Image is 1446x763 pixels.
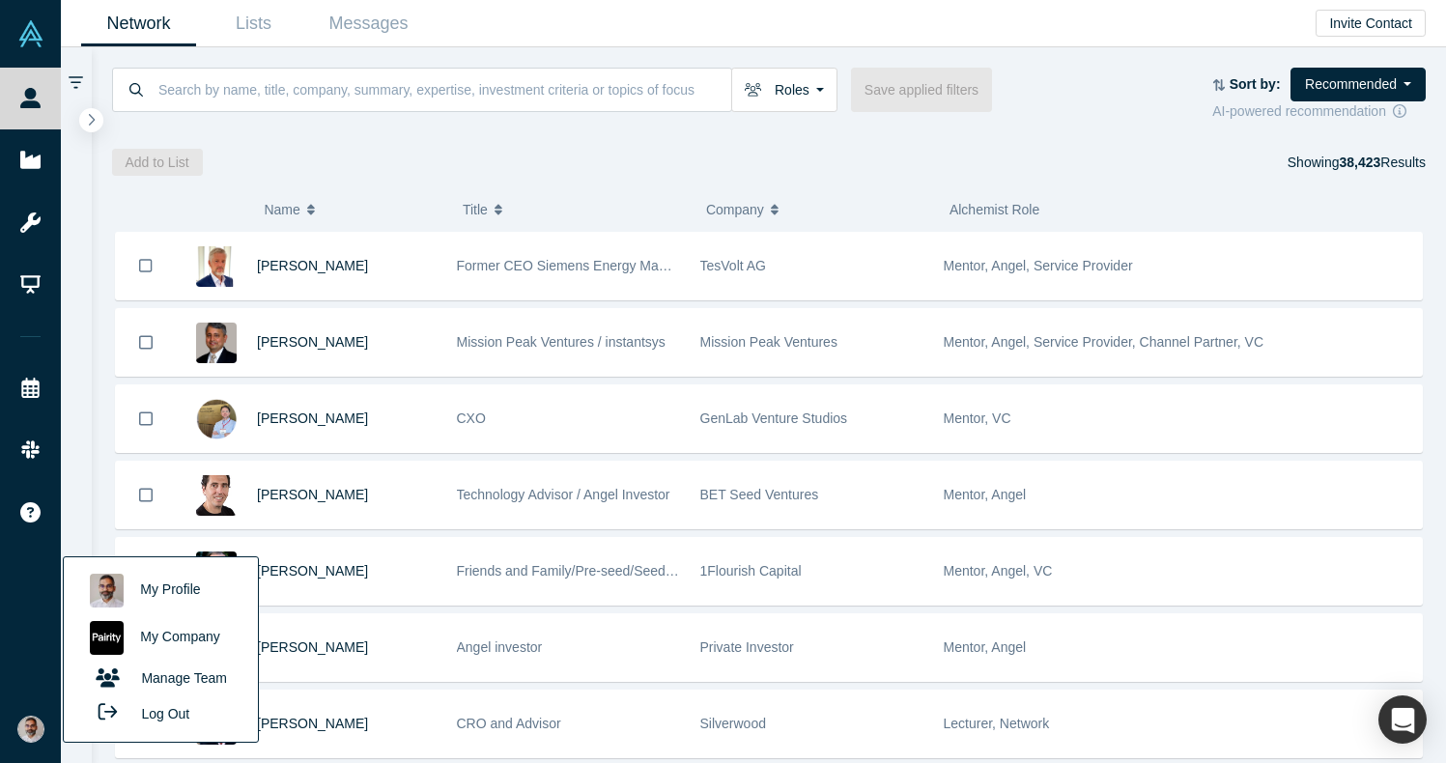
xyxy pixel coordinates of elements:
a: Lists [196,1,311,46]
img: Vipin Chawla's Profile Image [196,323,237,363]
div: AI-powered recommendation [1212,101,1426,122]
span: Mentor, Angel, Service Provider, Channel Partner, VC [944,334,1264,350]
a: [PERSON_NAME] [257,410,368,426]
a: My Profile [80,567,241,614]
span: TesVolt AG [700,258,766,273]
strong: Sort by: [1230,76,1281,92]
a: Manage Team [80,662,241,695]
img: Jeremy Geiger's Profile Image [196,399,237,439]
div: Showing [1288,149,1426,176]
span: Angel investor [457,639,543,655]
button: Bookmark [116,309,176,376]
img: Boris Livshutz's Profile Image [196,475,237,516]
span: Mentor, Angel, VC [944,563,1053,579]
a: My Company [80,614,241,662]
span: CXO [457,410,486,426]
button: Bookmark [116,462,176,528]
button: Name [264,189,442,230]
a: Network [81,1,196,46]
span: Title [463,189,488,230]
button: Title [463,189,686,230]
span: 1Flourish Capital [700,563,802,579]
button: Add to List [112,149,203,176]
a: [PERSON_NAME] [257,716,368,731]
img: Gotam Bhardwaj's Account [17,716,44,743]
span: CRO and Advisor [457,716,561,731]
span: Name [264,189,299,230]
button: Recommended [1290,68,1426,101]
a: [PERSON_NAME] [257,487,368,502]
span: Lecturer, Network [944,716,1050,731]
button: Bookmark [116,232,176,299]
button: Save applied filters [851,68,992,112]
img: David Lane's Profile Image [196,551,237,592]
span: BET Seed Ventures [700,487,819,502]
strong: 38,423 [1339,155,1380,170]
span: Results [1339,155,1426,170]
span: Mentor, Angel, Service Provider [944,258,1133,273]
button: Invite Contact [1316,10,1426,37]
span: Mission Peak Ventures / instantsys [457,334,666,350]
button: Roles [731,68,837,112]
img: Ralf Christian's Profile Image [196,246,237,287]
span: Friends and Family/Pre-seed/Seed Angel and VC Investor [457,563,805,579]
a: [PERSON_NAME] [257,334,368,350]
img: Alchemist Vault Logo [17,20,44,47]
button: Log Out [80,695,196,731]
a: [PERSON_NAME] [257,639,368,655]
span: Technology Advisor / Angel Investor [457,487,670,502]
span: Mission Peak Ventures [700,334,837,350]
img: Gotam Bhardwaj's profile [90,574,124,608]
span: Silverwood [700,716,766,731]
input: Search by name, title, company, summary, expertise, investment criteria or topics of focus [156,67,731,112]
button: Company [706,189,929,230]
span: Mentor, Angel [944,639,1027,655]
span: GenLab Venture Studios [700,410,848,426]
a: Messages [311,1,426,46]
span: Mentor, VC [944,410,1011,426]
img: Pairity's profile [90,621,124,655]
span: Company [706,189,764,230]
button: Bookmark [116,538,176,605]
button: Bookmark [116,385,176,452]
span: Private Investor [700,639,794,655]
a: [PERSON_NAME] [257,563,368,579]
span: Former CEO Siemens Energy Management Division of SIEMENS AG [457,258,872,273]
a: [PERSON_NAME] [257,258,368,273]
span: Alchemist Role [950,202,1039,217]
span: Mentor, Angel [944,487,1027,502]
